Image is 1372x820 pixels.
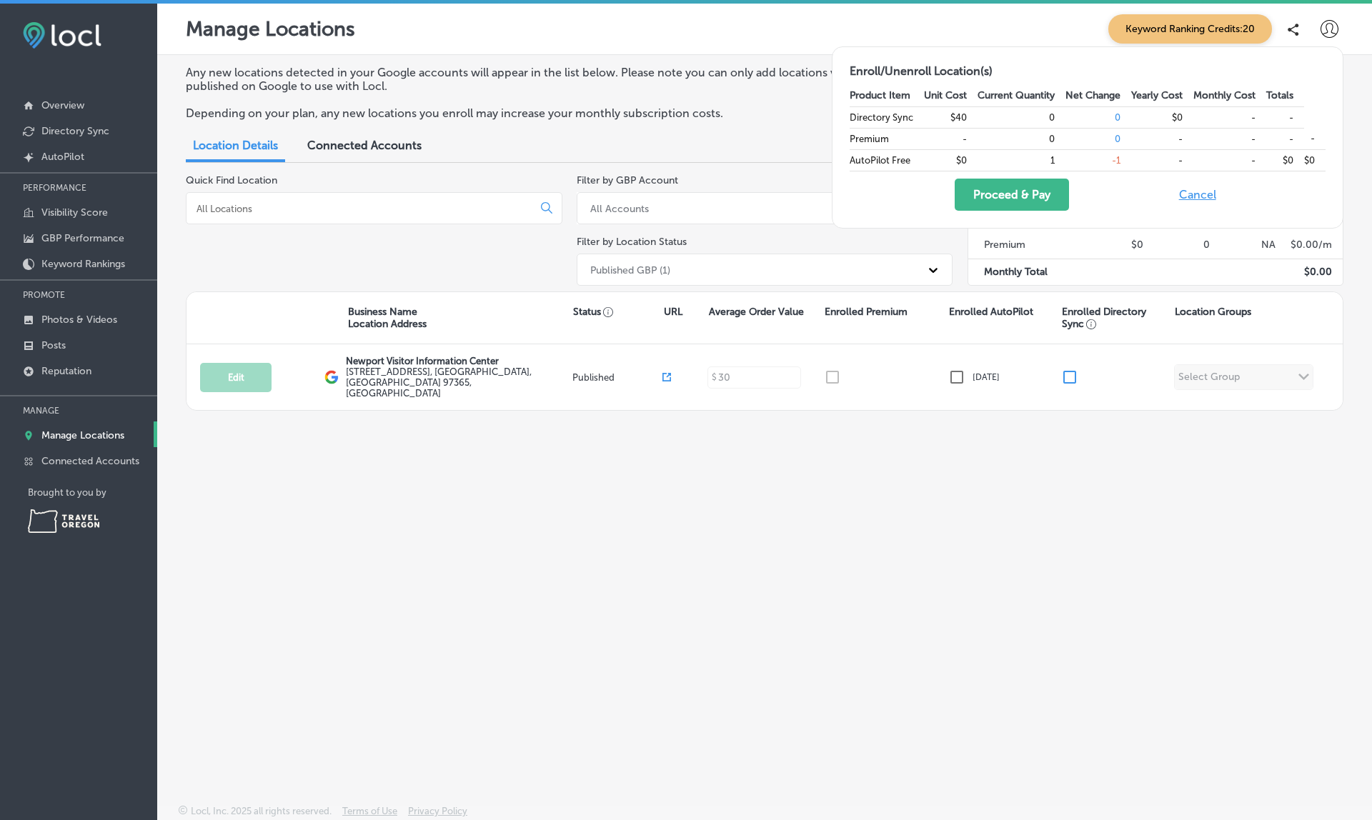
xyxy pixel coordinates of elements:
td: 0 [1144,232,1211,259]
th: Net Change [1065,85,1131,106]
span: Keyword Ranking Credits: 20 [1108,14,1272,44]
td: $0 [1266,149,1304,171]
img: logo [324,370,339,384]
td: 0 [978,106,1065,128]
button: Cancel [1175,179,1221,211]
img: fda3e92497d09a02dc62c9cd864e3231.png [23,22,101,49]
p: Newport Visitor Information Center [346,356,569,366]
td: - [1304,128,1326,149]
p: Brought to you by [28,487,157,498]
p: Manage Locations [186,17,355,41]
td: 1 [978,149,1065,171]
th: Totals [1266,85,1304,106]
p: Photos & Videos [41,314,117,326]
td: - [1193,128,1266,149]
td: 0 [1065,128,1131,149]
div: Published GBP (1) [590,264,670,276]
p: Status [573,306,663,318]
p: Reputation [41,365,91,377]
p: Average Order Value [709,306,804,318]
td: $ 0.00 [1276,259,1343,285]
p: Enrolled Directory Sync [1062,306,1168,330]
td: - [924,128,978,149]
td: 0 [978,128,1065,149]
div: All Accounts [590,202,649,214]
img: Travel Oregon [28,509,99,533]
td: $ 0.00 /m [1276,232,1343,259]
th: Yearly Cost [1131,85,1193,106]
th: Unit Cost [924,85,978,106]
p: Locl, Inc. 2025 all rights reserved. [191,806,332,816]
label: [STREET_ADDRESS] , [GEOGRAPHIC_DATA], [GEOGRAPHIC_DATA] 97365, [GEOGRAPHIC_DATA] [346,366,569,399]
td: Directory Sync [850,106,924,128]
button: Proceed & Pay [955,179,1069,211]
p: AutoPilot [41,151,84,163]
p: Overview [41,99,84,111]
p: Enrolled AutoPilot [949,306,1033,318]
td: Premium [850,128,924,149]
td: - [1193,149,1266,171]
h2: Enroll/Unenroll Location(s) [850,64,1326,78]
p: Depending on your plan, any new locations you enroll may increase your monthly subscription costs. [186,106,938,120]
td: -1 [1065,149,1131,171]
td: $0 [924,149,978,171]
td: - [1131,128,1193,149]
label: Quick Find Location [186,174,277,186]
input: All Locations [195,202,530,215]
p: Posts [41,339,66,351]
p: Visibility Score [41,206,108,219]
p: Any new locations detected in your Google accounts will appear in the list below. Please note you... [186,66,938,93]
th: Current Quantity [978,85,1065,106]
td: Premium [968,232,1078,259]
p: Directory Sync [41,125,109,137]
th: Monthly Cost [1193,85,1266,106]
label: Filter by GBP Account [577,174,678,186]
td: $0 [1131,106,1193,128]
button: Edit [200,363,272,392]
td: $0 [1304,149,1326,171]
p: Business Name Location Address [348,306,427,330]
p: Connected Accounts [41,455,139,467]
span: Location Details [193,139,278,152]
td: $40 [924,106,978,128]
td: - [1266,128,1304,149]
span: Connected Accounts [307,139,422,152]
td: - [1193,106,1266,128]
p: Published [572,372,663,383]
td: $0 [1078,232,1145,259]
td: - [1131,149,1193,171]
label: Filter by Location Status [577,236,687,248]
p: Enrolled Premium [825,306,908,318]
p: GBP Performance [41,232,124,244]
p: URL [664,306,682,318]
p: Keyword Rankings [41,258,125,270]
td: NA [1211,232,1277,259]
p: [DATE] [973,372,1000,382]
td: AutoPilot Free [850,149,924,171]
p: Manage Locations [41,429,124,441]
td: Monthly Total [968,259,1078,285]
th: Product Item [850,85,924,106]
p: Location Groups [1175,306,1251,318]
td: 0 [1065,106,1131,128]
td: - [1266,106,1304,128]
